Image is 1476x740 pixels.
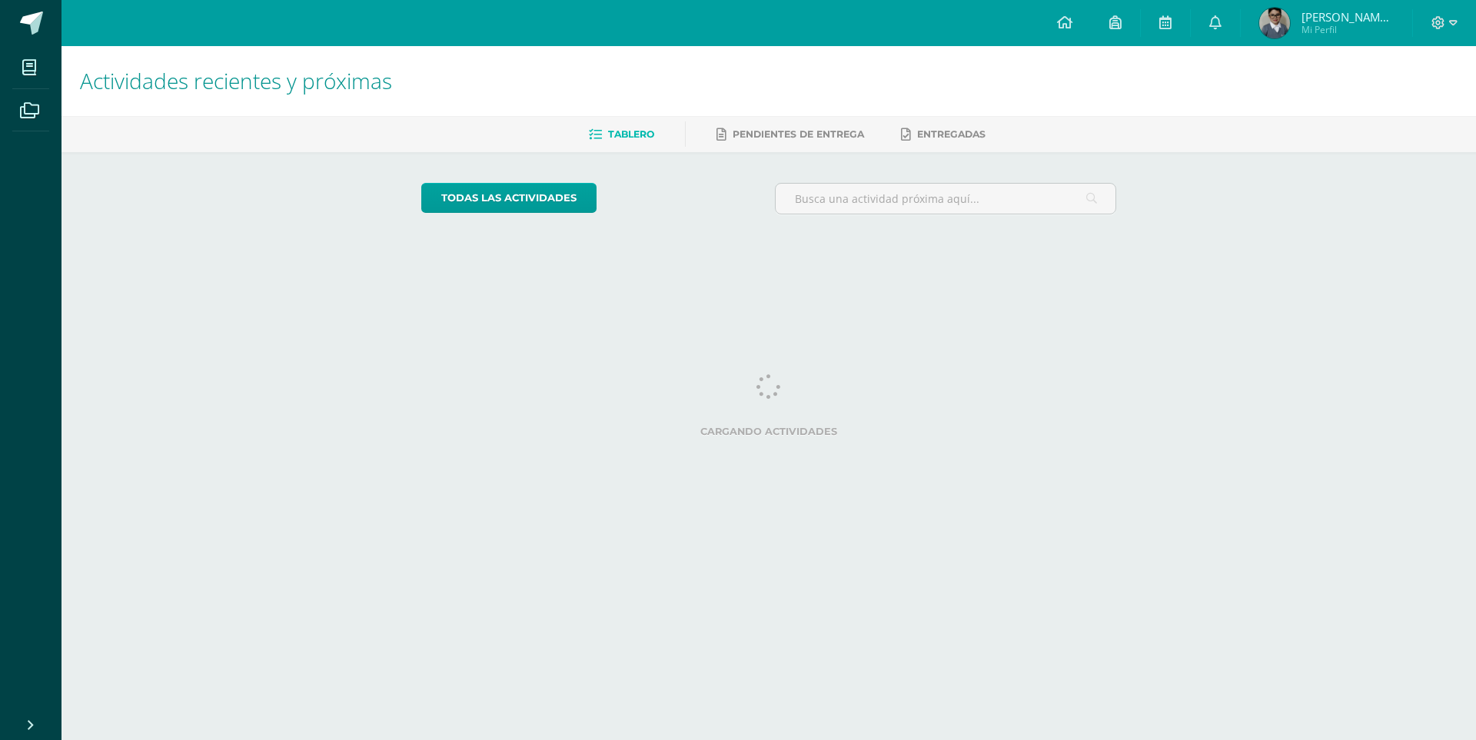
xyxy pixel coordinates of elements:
img: 0a2fc88354891e037b47c959cf6d87a8.png [1259,8,1290,38]
label: Cargando actividades [421,426,1117,437]
span: [PERSON_NAME] de [PERSON_NAME] [1301,9,1394,25]
a: Tablero [589,122,654,147]
span: Mi Perfil [1301,23,1394,36]
span: Actividades recientes y próximas [80,66,392,95]
span: Pendientes de entrega [733,128,864,140]
input: Busca una actividad próxima aquí... [776,184,1116,214]
a: Pendientes de entrega [716,122,864,147]
span: Tablero [608,128,654,140]
a: Entregadas [901,122,986,147]
a: todas las Actividades [421,183,597,213]
span: Entregadas [917,128,986,140]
